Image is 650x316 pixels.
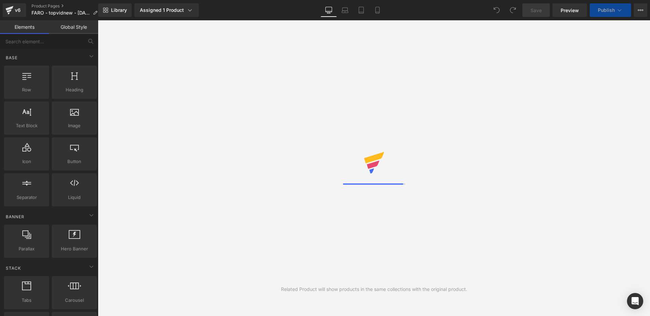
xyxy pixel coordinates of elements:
button: Redo [506,3,520,17]
a: Preview [552,3,587,17]
a: Global Style [49,20,98,34]
a: Product Pages [31,3,103,9]
a: v6 [3,3,26,17]
span: Save [530,7,542,14]
span: Button [54,158,95,165]
a: New Library [98,3,132,17]
span: Library [111,7,127,13]
a: Mobile [369,3,386,17]
span: Liquid [54,194,95,201]
span: Image [54,122,95,129]
div: Assigned 1 Product [140,7,193,14]
button: More [634,3,647,17]
a: Desktop [321,3,337,17]
span: Publish [598,7,615,13]
span: Parallax [6,245,47,252]
a: Tablet [353,3,369,17]
span: Tabs [6,297,47,304]
span: Heading [54,86,95,93]
span: Icon [6,158,47,165]
div: Related Product will show products in the same collections with the original product. [281,286,467,293]
span: Row [6,86,47,93]
span: FARO - topvidnew - [DATE] [31,10,90,16]
div: Open Intercom Messenger [627,293,643,309]
a: Laptop [337,3,353,17]
span: Base [5,54,18,61]
span: Text Block [6,122,47,129]
span: Separator [6,194,47,201]
span: Carousel [54,297,95,304]
span: Preview [561,7,579,14]
span: Hero Banner [54,245,95,252]
button: Publish [590,3,631,17]
button: Undo [490,3,503,17]
span: Stack [5,265,22,271]
span: Banner [5,213,25,220]
div: v6 [14,6,22,15]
